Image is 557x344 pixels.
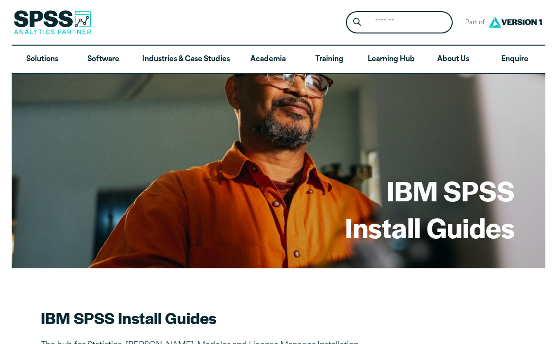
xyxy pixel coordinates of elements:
[360,46,423,74] a: Learning Hub
[346,11,453,34] form: Site Header Search Form
[486,13,544,31] img: Version1 Logo
[12,46,545,74] nav: Desktop version of site main menu
[460,16,486,30] span: Part of
[73,46,134,74] a: Software
[14,10,91,34] img: SPSS Analytics Partner
[348,14,366,32] button: Search magnifying glass icon
[353,18,361,26] svg: Search magnifying glass icon
[41,307,380,328] h2: IBM SPSS Install Guides
[299,46,360,74] a: Training
[238,46,299,74] a: Academia
[345,172,515,246] h1: IBM SPSS Install Guides
[134,46,238,74] a: Industries & Case Studies
[12,46,73,74] a: Solutions
[423,46,484,74] a: About Us
[484,46,545,74] a: Enquire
